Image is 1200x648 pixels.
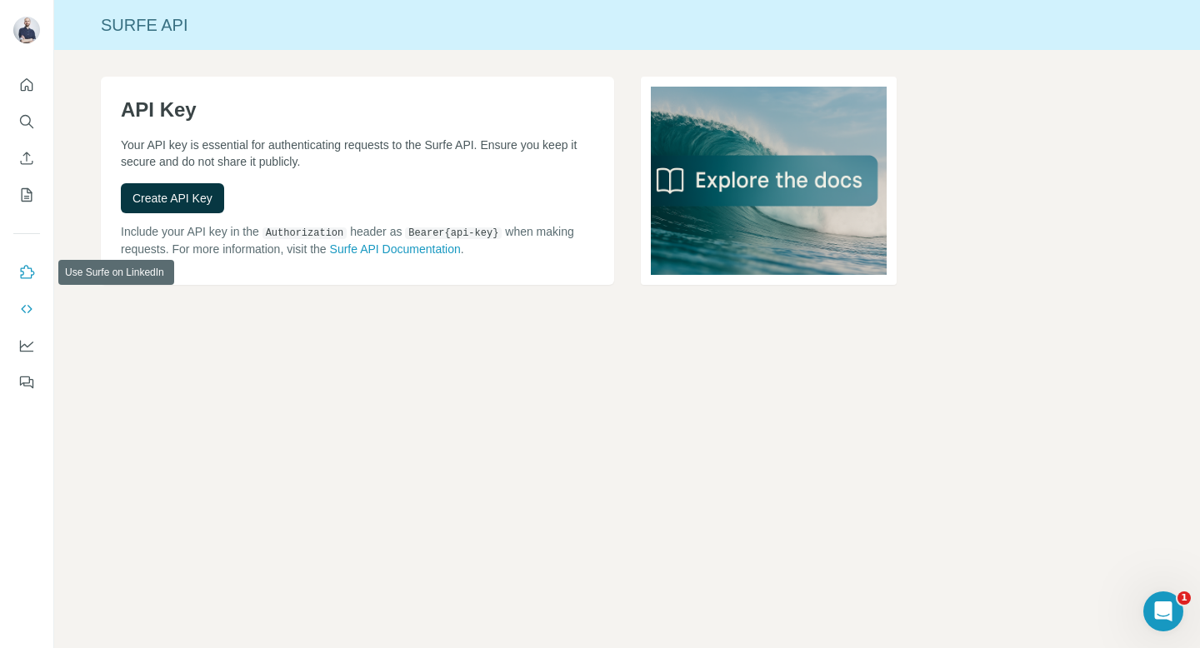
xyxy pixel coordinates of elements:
button: My lists [13,180,40,210]
span: 1 [1177,591,1191,605]
div: Surfe API [54,13,1200,37]
span: Create API Key [132,190,212,207]
a: Surfe API Documentation [330,242,461,256]
button: Use Surfe API [13,294,40,324]
button: Quick start [13,70,40,100]
p: Your API key is essential for authenticating requests to the Surfe API. Ensure you keep it secure... [121,137,594,170]
h1: API Key [121,97,594,123]
button: Enrich CSV [13,143,40,173]
code: Authorization [262,227,347,239]
p: Include your API key in the header as when making requests. For more information, visit the . [121,223,594,257]
iframe: Intercom live chat [1143,591,1183,631]
button: Feedback [13,367,40,397]
code: Bearer {api-key} [405,227,502,239]
button: Dashboard [13,331,40,361]
button: Create API Key [121,183,224,213]
img: Avatar [13,17,40,43]
button: Use Surfe on LinkedIn [13,257,40,287]
button: Search [13,107,40,137]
